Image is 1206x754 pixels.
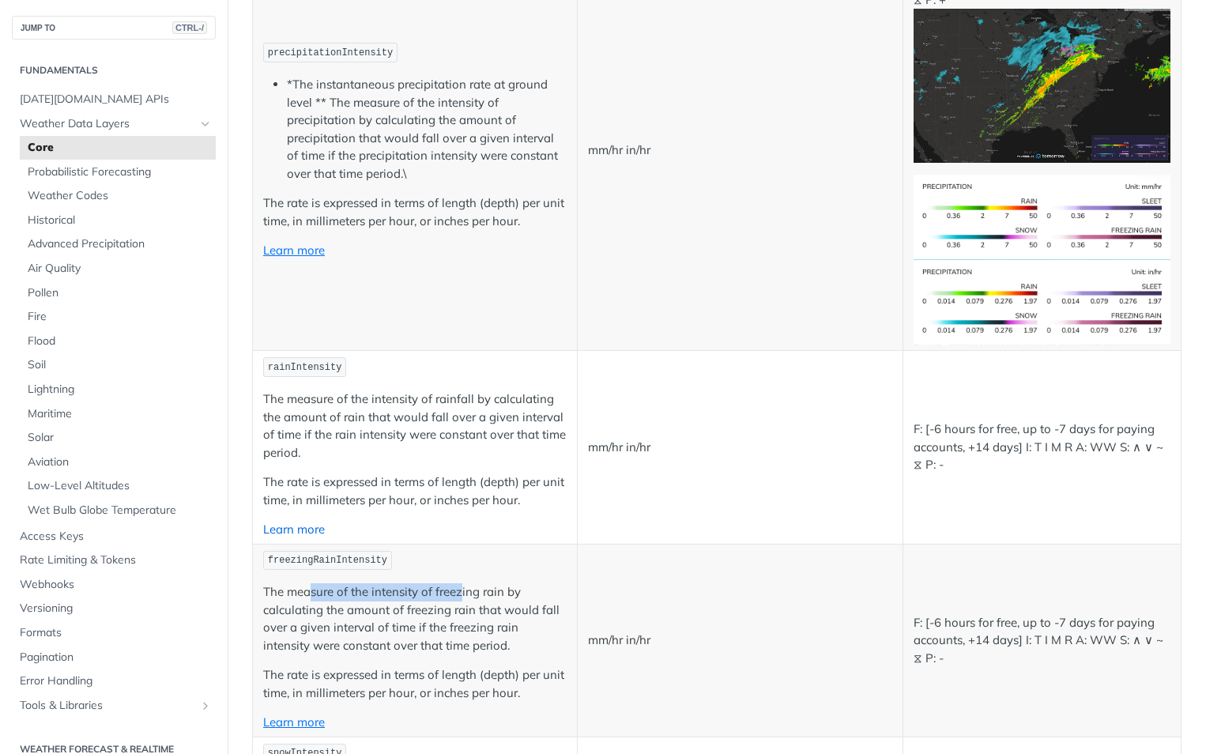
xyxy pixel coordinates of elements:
button: Show subpages for Tools & Libraries [199,699,212,712]
p: mm/hr in/hr [588,141,891,160]
a: Core [20,136,216,160]
a: Rate Limiting & Tokens [12,549,216,572]
a: Versioning [12,597,216,620]
span: Pagination [20,650,212,665]
a: Probabilistic Forecasting [20,160,216,184]
span: Rate Limiting & Tokens [20,552,212,568]
h2: Fundamentals [12,63,216,77]
p: F: [-6 hours for free, up to -7 days for paying accounts, +14 days] I: T I M R A: WW S: ∧ ∨ ~ ⧖ P: - [914,614,1171,668]
span: Historical [28,213,212,228]
a: Learn more [263,522,325,537]
span: Flood [28,334,212,349]
span: Error Handling [20,673,212,689]
a: Tools & LibrariesShow subpages for Tools & Libraries [12,694,216,718]
a: Flood [20,330,216,353]
a: Air Quality [20,257,216,281]
span: Aviation [28,454,212,470]
span: Advanced Precipitation [28,236,212,252]
span: CTRL-/ [172,21,207,34]
p: F: [-6 hours for free, up to -7 days for paying accounts, +14 days] I: T I M R A: WW S: ∧ ∨ ~ ⧖ P: - [914,420,1171,474]
span: Versioning [20,601,212,616]
p: The measure of the intensity of rainfall by calculating the amount of rain that would fall over a... [263,390,567,462]
a: Error Handling [12,669,216,693]
p: The rate is expressed in terms of length (depth) per unit time, in millimeters per hour, or inche... [263,473,567,509]
span: Maritime [28,406,212,422]
span: precipitationIntensity [268,47,393,58]
a: Low-Level Altitudes [20,474,216,498]
span: Expand image [914,209,1171,224]
a: Aviation [20,451,216,474]
li: *The instantaneous precipitation rate at ground level ** The measure of the intensity of precipit... [287,76,567,183]
p: The rate is expressed in terms of length (depth) per unit time, in millimeters per hour, or inche... [263,666,567,702]
span: Expand image [914,294,1171,309]
span: Expand image [914,77,1171,92]
span: Soil [28,357,212,373]
a: Learn more [263,243,325,258]
a: Pagination [12,646,216,669]
span: Wet Bulb Globe Temperature [28,503,212,518]
a: Lightning [20,378,216,402]
a: Wet Bulb Globe Temperature [20,499,216,522]
a: Pollen [20,281,216,305]
p: mm/hr in/hr [588,631,891,650]
span: [DATE][DOMAIN_NAME] APIs [20,92,212,107]
a: Weather Codes [20,184,216,208]
a: Maritime [20,402,216,426]
span: Pollen [28,285,212,301]
button: JUMP TOCTRL-/ [12,16,216,40]
span: Formats [20,625,212,641]
span: Solar [28,430,212,446]
span: Core [28,140,212,156]
a: Learn more [263,714,325,729]
a: Solar [20,426,216,450]
a: Webhooks [12,573,216,597]
a: Fire [20,305,216,329]
span: Fire [28,309,212,325]
a: Soil [20,353,216,377]
span: rainIntensity [268,362,342,373]
a: Formats [12,621,216,645]
span: Weather Codes [28,188,212,204]
span: Access Keys [20,529,212,545]
a: Access Keys [12,525,216,549]
span: Weather Data Layers [20,116,195,132]
a: Weather Data LayersHide subpages for Weather Data Layers [12,112,216,136]
p: The rate is expressed in terms of length (depth) per unit time, in millimeters per hour, or inche... [263,194,567,230]
span: Low-Level Altitudes [28,478,212,494]
span: freezingRainIntensity [268,555,387,566]
p: mm/hr in/hr [588,439,891,457]
button: Hide subpages for Weather Data Layers [199,118,212,130]
span: Probabilistic Forecasting [28,164,212,180]
span: Tools & Libraries [20,698,195,714]
span: Webhooks [20,577,212,593]
a: [DATE][DOMAIN_NAME] APIs [12,88,216,111]
p: The measure of the intensity of freezing rain by calculating the amount of freezing rain that wou... [263,583,567,654]
a: Advanced Precipitation [20,232,216,256]
a: Historical [20,209,216,232]
span: Air Quality [28,261,212,277]
span: Lightning [28,382,212,398]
